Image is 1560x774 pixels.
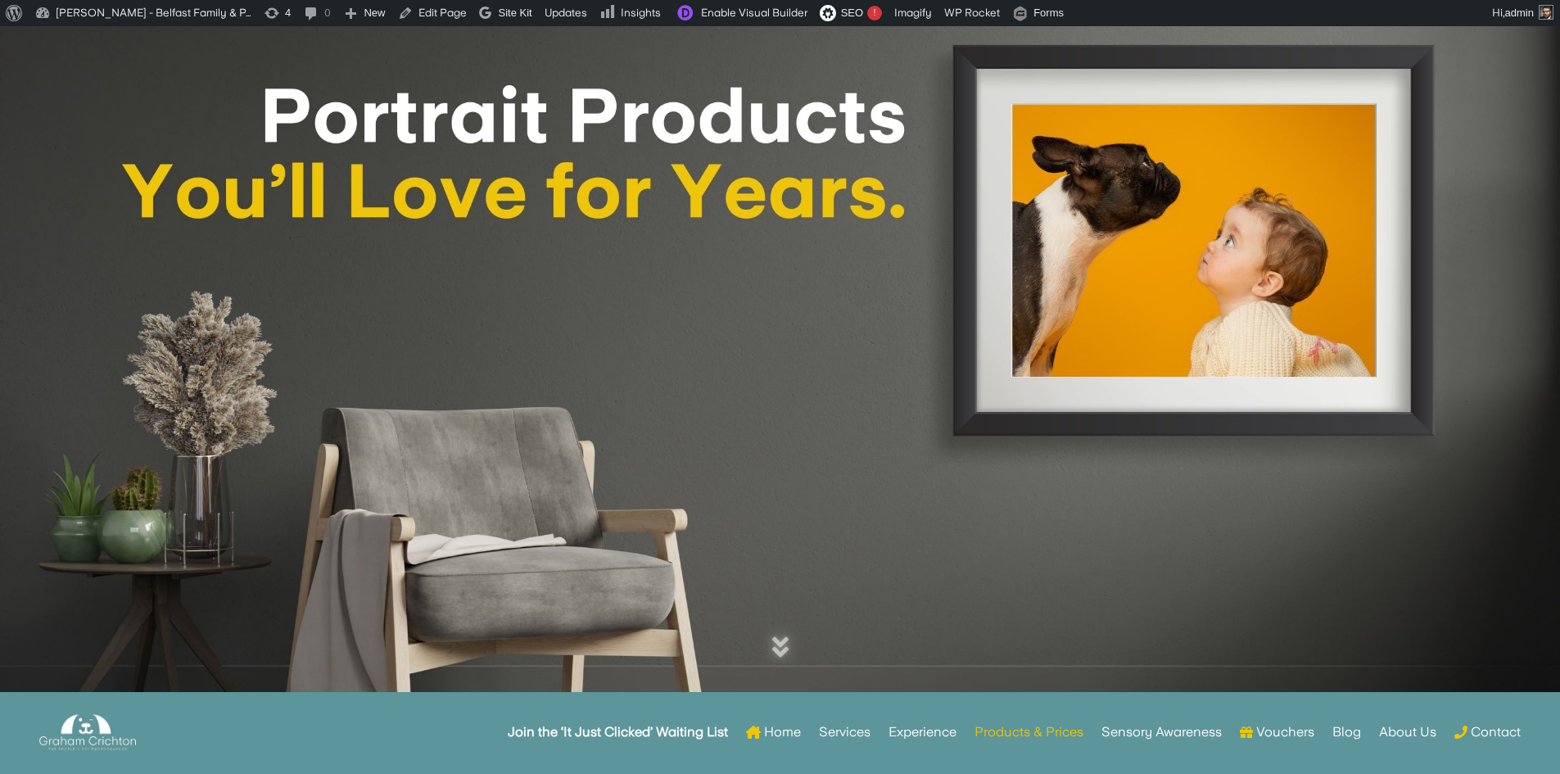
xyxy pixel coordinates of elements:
a: Experience [889,700,956,764]
a: Blog [1332,700,1361,764]
strong: Join the ‘It Just Clicked’ Waiting List [508,756,728,767]
a: Contact [1454,700,1521,764]
span: admin [1505,7,1534,19]
a: Products & Prices [974,700,1083,764]
span: SEO [841,7,863,19]
span: Site Kit [498,7,531,19]
img: Graham Crichton Photography Logo - Graham Crichton - Belfast Family & Pet Photography Studio [39,710,136,755]
a: Sensory Awareness [1101,700,1222,764]
a: About Us [1379,700,1436,764]
a: Services [819,700,870,764]
div: ! [867,6,882,20]
a: Vouchers [1240,700,1314,764]
a: Join the ‘It Just Clicked’ Waiting List [508,700,728,764]
a: Home [746,700,801,764]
